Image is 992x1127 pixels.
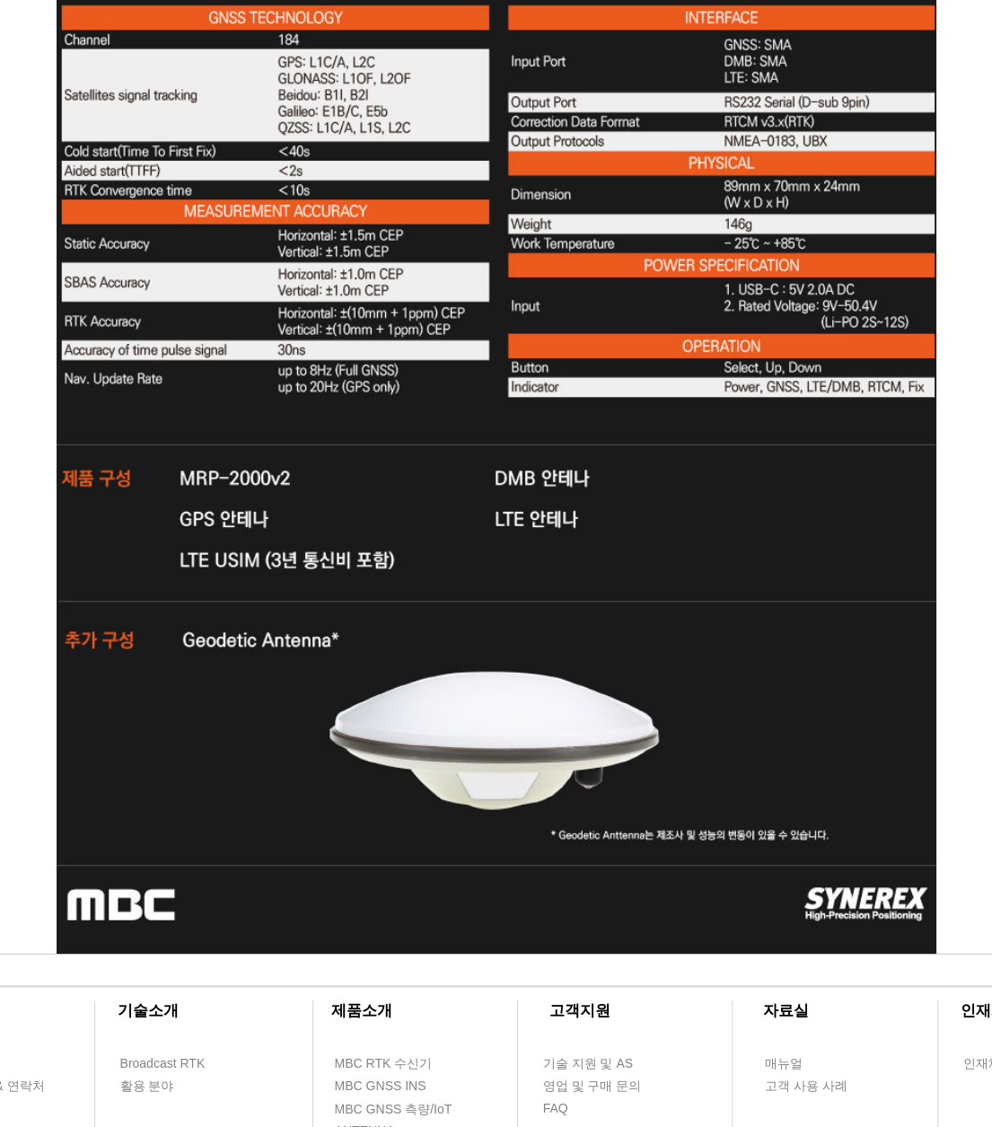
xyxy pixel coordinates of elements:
[335,1078,426,1096] span: MBC GNSS INS
[543,1100,568,1118] span: FAQ
[542,1097,645,1120] a: FAQ
[763,1002,809,1019] span: ​자료실
[542,1075,645,1097] a: 영업 및 구매 문의
[120,1078,174,1096] span: 활용 분야
[764,1052,867,1075] a: 매뉴얼
[120,1055,206,1073] span: Broadcast RTK
[543,1078,642,1096] span: 영업 및 구매 문의
[331,1002,392,1019] span: ​제품소개
[542,1052,677,1075] a: 기술 지원 및 AS
[765,1055,803,1073] span: 매뉴얼
[118,1002,179,1019] span: ​기술소개
[549,1002,610,1019] span: ​고객지원
[119,1075,223,1097] a: 활용 분야
[786,1050,992,1127] iframe: Wix Chat
[335,1055,433,1073] span: MBC RTK 수신기
[543,1055,633,1073] span: 기술 지원 및 AS
[765,1078,847,1096] span: 고객 사용 사례
[119,1052,223,1075] a: Broadcast RTK
[335,1101,452,1119] span: MBC GNSS 측량/IoT
[334,1052,469,1075] a: MBC RTK 수신기
[334,1098,491,1121] a: MBC GNSS 측량/IoT
[764,1075,867,1097] a: 고객 사용 사례
[334,1075,446,1097] a: MBC GNSS INS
